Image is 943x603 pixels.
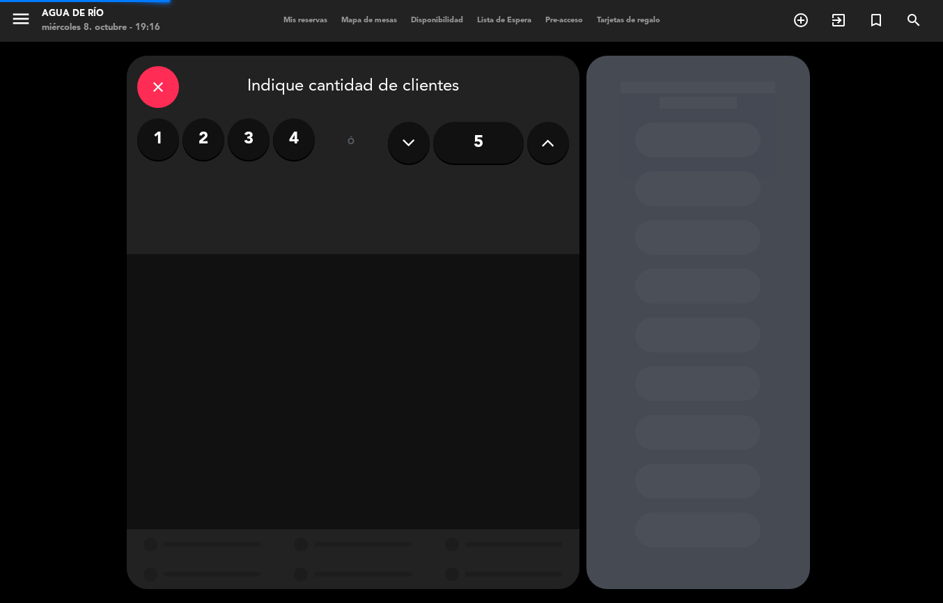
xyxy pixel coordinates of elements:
[276,17,334,24] span: Mis reservas
[137,118,179,160] label: 1
[42,7,160,21] div: Agua de río
[334,17,404,24] span: Mapa de mesas
[42,21,160,35] div: miércoles 8. octubre - 19:16
[150,79,166,95] i: close
[793,12,809,29] i: add_circle_outline
[10,8,31,29] i: menu
[329,118,374,167] div: ó
[273,118,315,160] label: 4
[228,118,270,160] label: 3
[470,17,538,24] span: Lista de Espera
[404,17,470,24] span: Disponibilidad
[830,12,847,29] i: exit_to_app
[137,66,569,108] div: Indique cantidad de clientes
[10,8,31,34] button: menu
[590,17,667,24] span: Tarjetas de regalo
[182,118,224,160] label: 2
[868,12,884,29] i: turned_in_not
[538,17,590,24] span: Pre-acceso
[905,12,922,29] i: search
